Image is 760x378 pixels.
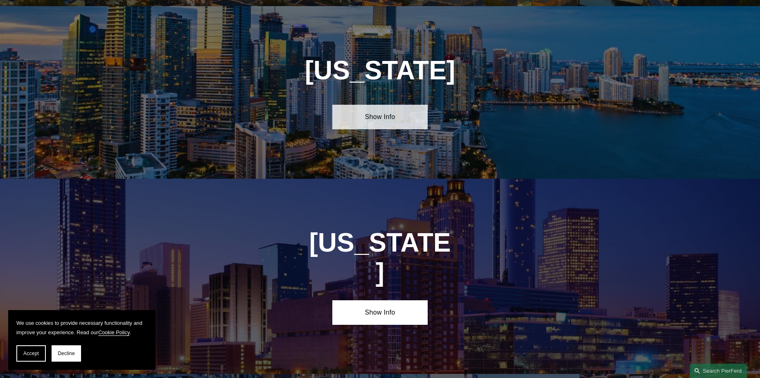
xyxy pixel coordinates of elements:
[309,228,452,288] h1: [US_STATE]
[284,56,476,85] h1: [US_STATE]
[52,345,81,362] button: Decline
[8,310,156,370] section: Cookie banner
[58,351,75,356] span: Decline
[332,300,428,325] a: Show Info
[332,105,428,129] a: Show Info
[23,351,39,356] span: Accept
[16,318,147,337] p: We use cookies to provide necessary functionality and improve your experience. Read our .
[98,329,130,335] a: Cookie Policy
[16,345,46,362] button: Accept
[690,364,747,378] a: Search this site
